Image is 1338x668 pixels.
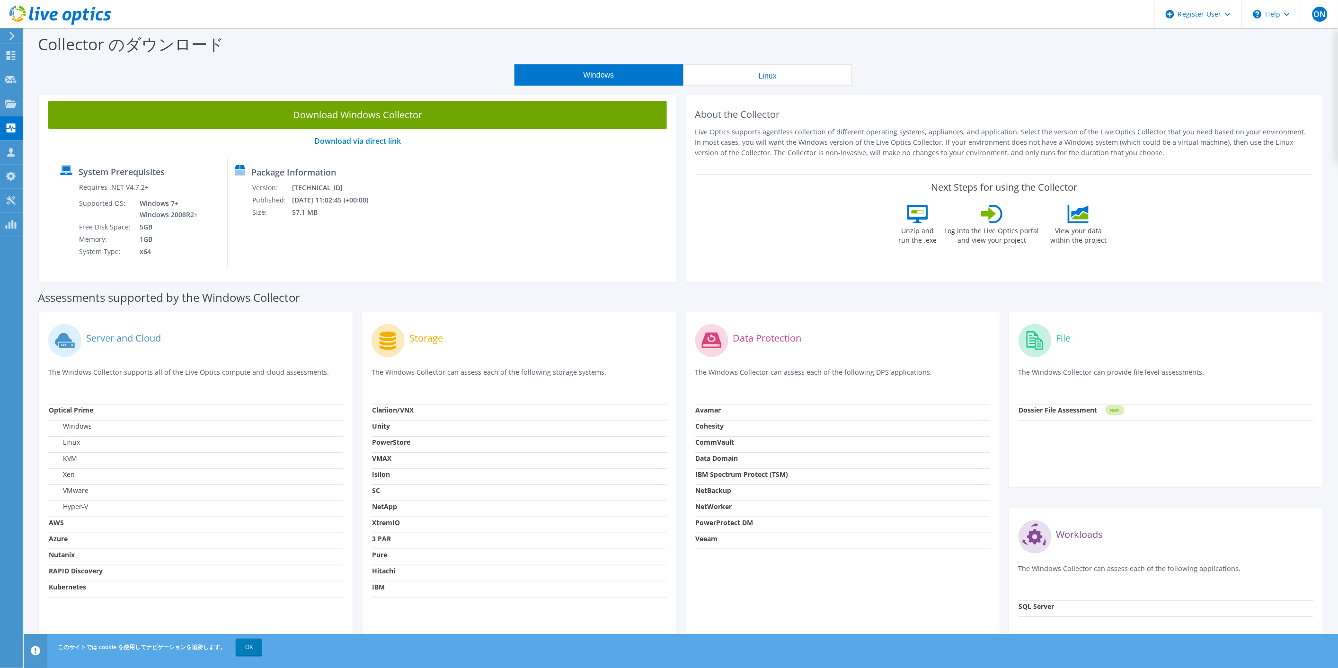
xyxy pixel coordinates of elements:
[372,486,380,495] strong: SC
[1312,7,1328,22] span: ON
[49,502,88,511] label: Hyper-V
[38,33,224,55] label: Collector のダウンロード
[48,367,343,387] p: The Windows Collector supports all of the Live Optics compute and cloud assessments.
[314,136,401,146] a: Download via direct link
[1056,334,1071,343] label: File
[372,405,414,414] strong: Clariion/VNX
[944,223,1040,245] label: Log into the Live Optics portal and view your project
[133,233,200,246] td: 1GB
[252,182,292,194] td: Version:
[372,534,391,543] strong: 3 PAR
[49,582,86,591] strong: Kubernetes
[79,221,133,233] td: Free Disk Space:
[49,422,92,431] label: Windows
[49,550,75,559] strong: Nutanix
[79,246,133,258] td: System Type:
[372,566,395,575] strong: Hitachi
[252,194,292,206] td: Published:
[1019,602,1054,611] strong: SQL Server
[1019,367,1313,387] p: The Windows Collector can provide file level assessments.
[696,470,789,479] strong: IBM Spectrum Protect (TSM)
[38,293,300,302] label: Assessments supported by the Windows Collector
[49,454,77,463] label: KVM
[696,502,732,511] strong: NetWorker
[49,438,80,447] label: Linux
[292,194,381,206] td: [DATE] 11:02:45 (+00:00)
[252,206,292,219] td: Size:
[372,422,390,431] strong: Unity
[48,101,667,129] a: Download Windows Collector
[79,197,133,221] td: Supported OS:
[896,223,939,245] label: Unzip and run the .exe
[696,534,718,543] strong: Veeam
[49,518,64,527] strong: AWS
[49,566,103,575] strong: RAPID Discovery
[79,233,133,246] td: Memory:
[372,502,397,511] strong: NetApp
[372,550,387,559] strong: Pure
[372,454,391,463] strong: VMAX
[696,438,735,447] strong: CommVault
[696,518,753,527] strong: PowerProtect DM
[133,197,200,221] td: Windows 7+ Windows 2008R2+
[372,470,390,479] strong: Isilon
[683,64,852,86] button: Linux
[931,182,1077,193] label: Next Steps for using the Collector
[372,367,666,387] p: The Windows Collector can assess each of the following storage systems.
[1045,223,1113,245] label: View your data within the project
[292,182,381,194] td: [TECHNICAL_ID]
[1056,530,1103,539] label: Workloads
[79,183,149,192] label: Requires .NET V4.7.2+
[133,221,200,233] td: 5GB
[372,438,410,447] strong: PowerStore
[58,643,226,651] span: このサイトでは cookie を使用してナビゲーションを追跡します。
[86,334,161,343] label: Server and Cloud
[372,518,400,527] strong: XtremIO
[251,167,336,177] label: Package Information
[1253,10,1262,18] svg: \n
[696,422,724,431] strong: Cohesity
[733,334,802,343] label: Data Protection
[133,246,200,258] td: x64
[1110,408,1119,413] tspan: NEW!
[695,367,990,387] p: The Windows Collector can assess each of the following DPS applications.
[514,64,683,86] button: Windows
[696,405,721,414] strong: Avamar
[695,127,1314,158] p: Live Optics supports agentless collection of different operating systems, appliances, and applica...
[79,167,165,176] label: System Prerequisites
[49,486,89,495] label: VMware
[409,334,443,343] label: Storage
[372,582,385,591] strong: IBM
[236,639,262,656] a: OK
[49,534,68,543] strong: Azure
[696,454,738,463] strong: Data Domain
[292,206,381,219] td: 57.1 MB
[1019,563,1313,583] p: The Windows Collector can assess each of the following applications.
[49,405,93,414] strong: Optical Prime
[1019,405,1098,414] strong: Dossier File Assessment
[49,470,75,479] label: Xen
[695,109,1314,120] h2: About the Collector
[696,486,732,495] strong: NetBackup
